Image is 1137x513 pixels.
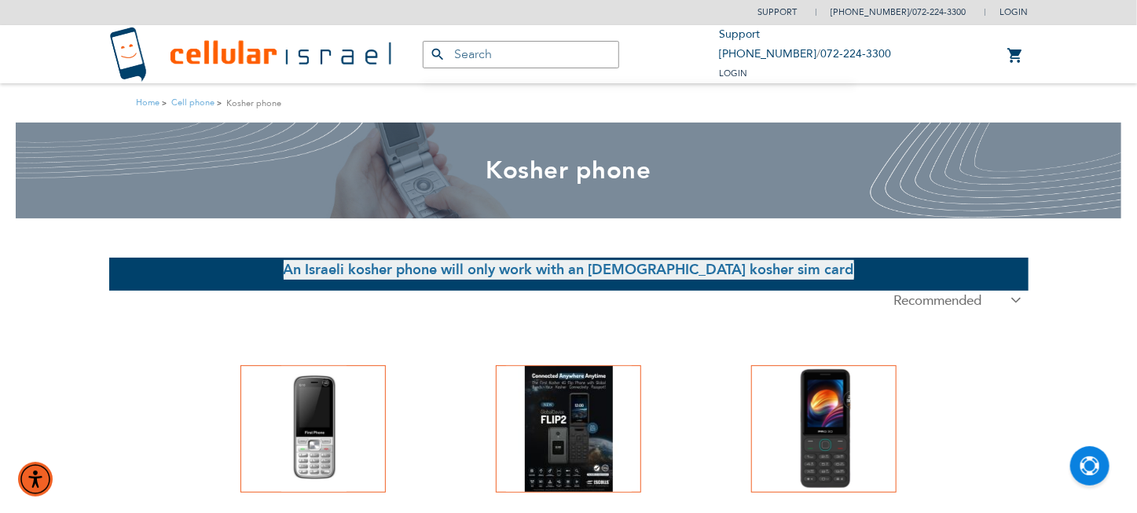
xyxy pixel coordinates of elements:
div: Accessibility Menu [18,462,53,497]
li: / [719,45,891,64]
a: Home [137,97,160,108]
a: Cell phone [172,97,215,108]
a: 072-224-3300 [913,6,966,18]
span: Login [719,68,747,79]
span: An Israeli kosher phone will only work with an [DEMOGRAPHIC_DATA] kosher sim card [284,260,854,280]
img: Cellular Israel [109,27,391,82]
img: 2G Phone [251,366,376,492]
select: . . . . [882,291,1029,310]
a: [PHONE_NUMBER] [831,6,910,18]
a: Support [719,27,760,42]
strong: Kosher phone [227,96,282,111]
a: [PHONE_NUMBER] [719,46,816,61]
li: / [816,1,966,24]
a: Support [758,6,798,18]
input: Search [423,41,619,68]
span: Kosher phone [486,154,651,187]
a: 072-224-3300 [820,46,891,61]
span: Login [1000,6,1029,18]
img: Pro30 or Similar [761,366,887,492]
img: Escolls Flip2 [506,366,632,492]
